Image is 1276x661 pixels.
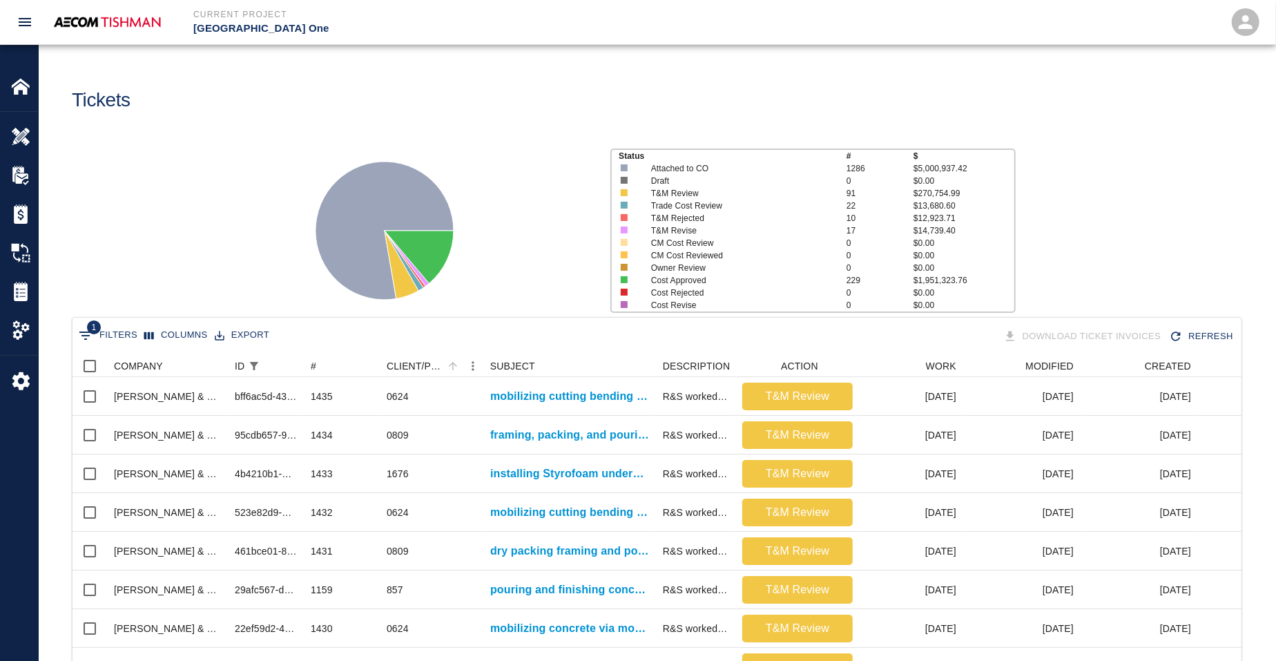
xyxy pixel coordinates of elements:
p: $ [913,150,1014,162]
p: T&M Review [651,187,827,200]
p: T&M Review [748,543,847,559]
div: ACTION [735,355,860,377]
div: Roger & Sons Concrete [114,506,221,519]
p: T&M Revise [651,224,827,237]
div: 0624 [387,622,409,635]
div: 1676 [387,467,409,481]
div: SUBJECT [483,355,656,377]
p: Trade Cost Review [651,200,827,212]
p: T&M Review [748,388,847,405]
p: Cost Approved [651,274,827,287]
p: $0.00 [913,237,1014,249]
p: $0.00 [913,249,1014,262]
button: Sort [443,356,463,376]
p: Current Project [193,8,713,21]
p: $12,923.71 [913,212,1014,224]
p: Status [619,150,847,162]
div: COMPANY [107,355,228,377]
a: mobilizing cutting bending and bar locking also chipping and exposing rebar for stair 25 level 2.... [490,388,649,405]
p: $0.00 [913,262,1014,274]
p: $0.00 [913,287,1014,299]
div: 1430 [311,622,333,635]
p: 0 [847,249,913,262]
div: WORK [860,355,963,377]
div: R&S worked on framing, packing, and pouring drains for Level #3 m/7, and Level 3 M/5 F,G,H-13. Br... [663,428,728,442]
div: [DATE] [860,377,963,416]
a: framing, packing, and pouring drains for Level #3 m/7, and Level 3 M/5 F,G,H-13. [490,427,649,443]
p: [GEOGRAPHIC_DATA] One [193,21,713,37]
div: [DATE] [963,377,1081,416]
p: 1286 [847,162,913,175]
div: 4b4210b1-3319-49cf-8e88-3a44e58eb116 [235,467,297,481]
div: 1431 [311,544,333,558]
p: dry packing framing and pouring drains X.5/13. [490,543,649,559]
div: 0809 [387,428,409,442]
div: DESCRIPTION [656,355,735,377]
div: CLIENT/PCO # [380,355,483,377]
div: WORK [926,355,956,377]
p: Draft [651,175,827,187]
div: 1435 [311,390,333,403]
div: DESCRIPTION [663,355,730,377]
button: Select columns [141,325,211,346]
p: 0 [847,262,913,274]
div: 1432 [311,506,333,519]
p: 0 [847,299,913,312]
button: Show filters [244,356,264,376]
button: Menu [463,356,483,376]
div: Roger & Sons Concrete [114,583,221,597]
div: [DATE] [1081,571,1198,609]
p: Cost Rejected [651,287,827,299]
p: T&M Review [748,504,847,521]
div: ID [228,355,304,377]
div: [DATE] [963,532,1081,571]
p: Owner Review [651,262,827,274]
div: R&S worked on mobilizing cutting bending and bar locking also exposing rebar (digging ) for gate ... [663,506,728,519]
div: 95cdb657-9ff9-498c-86b4-2e7ea27e95f5 [235,428,297,442]
p: 229 [847,274,913,287]
p: 22 [847,200,913,212]
a: pouring and finishing concrete for HHN1/L2 north mezz formed infill. [490,582,649,598]
div: [DATE] [963,609,1081,648]
div: 1 active filter [244,356,264,376]
div: [DATE] [860,571,963,609]
button: Export [211,325,273,346]
div: [DATE] [963,571,1081,609]
div: CREATED [1081,355,1198,377]
div: 0809 [387,544,409,558]
p: T&M Review [748,466,847,482]
div: 29afc567-d62c-4d0c-a4b4-fd19ab55e060 [235,583,297,597]
button: Sort [264,356,283,376]
p: 91 [847,187,913,200]
p: Attached to CO [651,162,827,175]
div: COMPANY [114,355,163,377]
div: MODIFIED [963,355,1081,377]
div: 1159 [311,583,333,597]
span: 1 [87,320,101,334]
p: 17 [847,224,913,237]
p: $13,680.60 [913,200,1014,212]
div: [DATE] [860,609,963,648]
div: 1433 [311,467,333,481]
p: 0 [847,237,913,249]
p: CM Cost Review [651,237,827,249]
div: [DATE] [1081,532,1198,571]
p: 0 [847,287,913,299]
p: $0.00 [913,299,1014,312]
p: Cost Revise [651,299,827,312]
div: ID [235,355,244,377]
div: Tickets download in groups of 15 [1000,325,1167,349]
p: $0.00 [913,175,1014,187]
div: R&S worked on installing Styrofoam underneath walker duct Level #3 Headhouse. Breakdown: 3 Carpen... [663,467,728,481]
div: [DATE] [963,416,1081,454]
div: R&S worked on mobilizing concrete via motor buggy using HH Hoist and transferring concrete from m... [663,622,728,635]
button: Refresh [1166,325,1239,349]
p: $1,951,323.76 [913,274,1014,287]
div: 523e82d9-232e-42e3-a78a-352106808711 [235,506,297,519]
p: T&M Review [748,582,847,598]
p: 10 [847,212,913,224]
div: # [304,355,380,377]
